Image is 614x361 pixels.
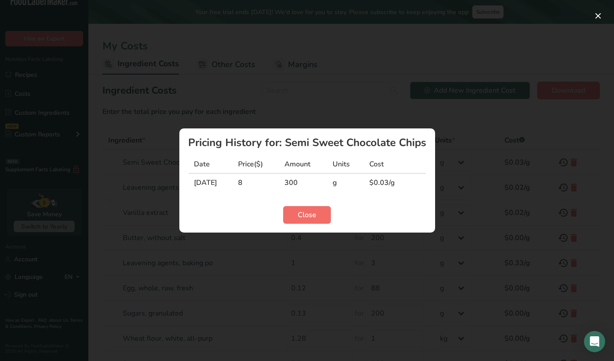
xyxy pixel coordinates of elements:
td: $0.03/g [364,174,412,192]
button: Close [283,206,331,224]
div: Open Intercom Messenger [584,331,605,352]
td: [DATE] [189,174,233,192]
span: Units [333,159,350,169]
td: g [327,174,364,192]
td: 300 [279,174,327,192]
span: Amount [284,159,311,169]
span: Date [194,159,210,169]
td: 8 [233,174,279,192]
span: Close [298,210,316,220]
span: Cost [369,159,384,169]
div: Pricing History for: Semi Sweet Chocolate Chips [188,137,426,148]
span: Price($) [238,159,263,169]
